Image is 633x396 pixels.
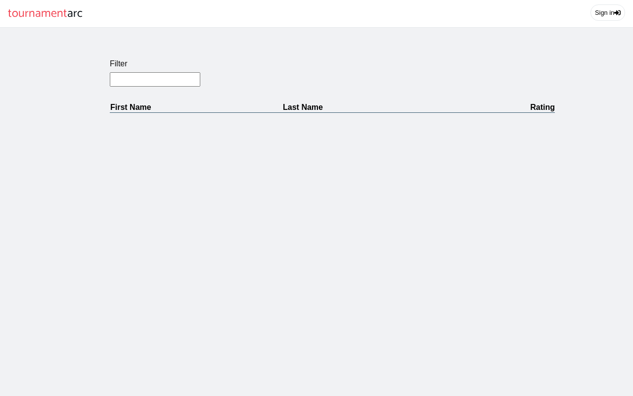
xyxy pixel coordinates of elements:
th: Rating [452,102,555,113]
a: Sign in [590,4,625,21]
label: Filter [110,59,555,68]
th: Last Name [282,102,452,113]
a: tournamentarc [8,4,83,23]
span: tournament [8,4,67,23]
span: arc [67,4,83,23]
th: First Name [110,102,282,113]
